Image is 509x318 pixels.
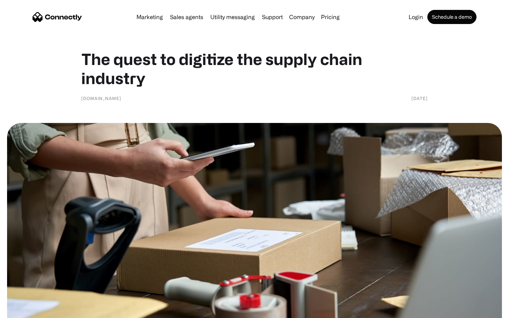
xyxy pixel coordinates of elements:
[427,10,476,24] a: Schedule a demo
[81,95,121,102] div: [DOMAIN_NAME]
[207,14,258,20] a: Utility messaging
[289,12,315,22] div: Company
[14,306,42,316] ul: Language list
[259,14,286,20] a: Support
[318,14,343,20] a: Pricing
[7,306,42,316] aside: Language selected: English
[411,95,428,102] div: [DATE]
[134,14,166,20] a: Marketing
[81,49,428,88] h1: The quest to digitize the supply chain industry
[167,14,206,20] a: Sales agents
[406,14,426,20] a: Login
